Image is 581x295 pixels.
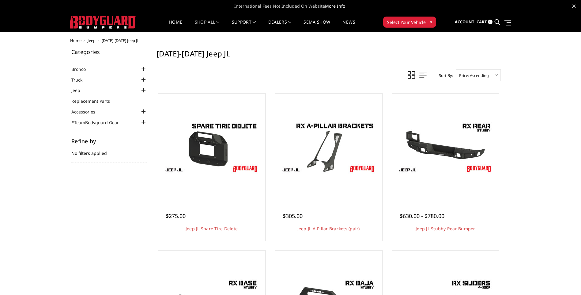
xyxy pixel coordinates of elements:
[268,20,292,32] a: Dealers
[71,138,147,144] h5: Refine by
[232,20,256,32] a: Support
[70,16,136,29] img: BODYGUARD BUMPERS
[383,17,436,28] button: Select Your Vehicle
[71,87,88,94] a: Jeep
[88,38,96,43] a: Jeep
[400,212,444,220] span: $630.00 - $780.00
[70,38,81,43] a: Home
[477,19,487,25] span: Cart
[325,3,345,9] a: More Info
[283,212,303,220] span: $305.00
[71,49,147,55] h5: Categories
[102,38,139,43] span: [DATE]-[DATE] Jeep JL
[195,20,220,32] a: shop all
[166,212,186,220] span: $275.00
[71,66,93,72] a: Bronco
[488,20,492,24] span: 0
[297,226,360,232] a: Jeep JL A-Pillar Brackets (pair)
[387,19,426,25] span: Select Your Vehicle
[455,19,474,25] span: Account
[436,71,453,80] label: Sort By:
[477,14,492,30] a: Cart 0
[71,138,147,163] div: No filters applied
[342,20,355,32] a: News
[71,109,103,115] a: Accessories
[416,226,475,232] a: Jeep JL Stubby Rear Bumper
[455,14,474,30] a: Account
[394,95,498,199] a: Jeep JL Stubby Rear Bumper Jeep JL Stubby Rear Bumper
[277,95,381,199] a: Jeep JL A-Pillar Brackets (pair) Jeep JL A-Pillar Brackets (pair)
[160,95,264,199] a: Jeep JL Spare Tire Delete Jeep JL Spare Tire Delete
[71,119,126,126] a: #TeamBodyguard Gear
[157,49,501,63] h1: [DATE]-[DATE] Jeep JL
[304,20,330,32] a: SEMA Show
[430,19,432,25] span: ▾
[71,77,90,83] a: Truck
[71,98,118,104] a: Replacement Parts
[186,226,238,232] a: Jeep JL Spare Tire Delete
[169,20,182,32] a: Home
